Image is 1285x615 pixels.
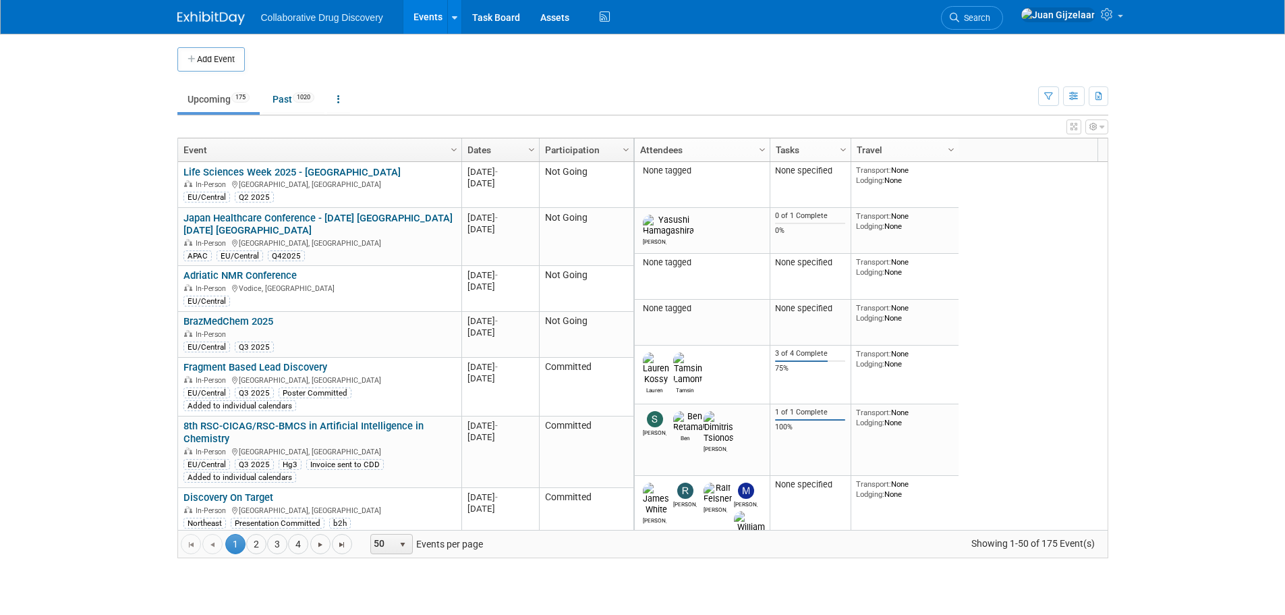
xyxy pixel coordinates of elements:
div: Q3 2025 [235,387,274,398]
div: [DATE] [467,223,533,235]
img: In-Person Event [184,239,192,246]
a: Column Settings [944,138,959,159]
div: [DATE] [467,269,533,281]
div: Hg3 [279,459,302,470]
div: Tamsin Lamont [673,385,697,394]
a: Upcoming175 [177,86,260,112]
a: Attendees [640,138,761,161]
div: None tagged [639,257,764,268]
div: [GEOGRAPHIC_DATA], [GEOGRAPHIC_DATA] [183,446,455,457]
a: Life Sciences Week 2025 - [GEOGRAPHIC_DATA] [183,166,401,178]
img: In-Person Event [184,448,192,454]
span: Lodging: [856,176,884,185]
span: Go to the last page [337,539,347,550]
div: None None [856,303,953,323]
div: APAC [183,250,212,261]
div: Susana Tomasio [643,427,666,436]
div: EU/Central [183,387,230,398]
div: None None [856,408,953,427]
span: In-Person [196,284,230,293]
a: Adriatic NMR Conference [183,269,297,282]
div: 75% [775,364,845,373]
span: Lodging: [856,221,884,231]
a: Column Settings [619,138,633,159]
div: None None [856,349,953,369]
div: 3 of 4 Complete [775,349,845,358]
td: Committed [539,417,633,488]
img: Ryan Censullo [677,483,693,499]
div: None tagged [639,165,764,176]
span: In-Person [196,506,230,515]
div: [DATE] [467,503,533,514]
div: [DATE] [467,491,533,503]
div: 0% [775,226,845,236]
img: Yasushi Hamagashira [643,215,694,236]
img: Ralf Felsner [704,483,732,504]
a: Column Settings [755,138,770,159]
td: Not Going [539,312,633,358]
td: Committed [539,488,633,554]
div: Northeast [183,518,226,529]
a: Search [941,6,1003,30]
div: None tagged [639,303,764,314]
div: [DATE] [467,166,533,178]
span: 175 [231,92,250,103]
span: 50 [371,535,394,554]
a: 8th RSC-CICAG/RSC-BMCS in Artificial Intelligence in Chemistry [183,420,424,445]
div: None None [856,479,953,499]
div: Q42025 [268,250,305,261]
span: Column Settings [526,144,537,155]
a: Fragment Based Lead Discovery [183,361,327,373]
div: None specified [775,303,845,314]
span: Go to the previous page [207,539,218,550]
span: - [495,167,498,177]
div: None specified [775,479,845,490]
div: Added to individual calendars [183,400,296,411]
span: Transport: [856,349,891,358]
div: [DATE] [467,315,533,327]
span: Collaborative Drug Discovery [261,12,383,23]
span: Transport: [856,165,891,175]
span: In-Person [196,180,230,189]
div: Yasushi Hamagashira [643,236,666,245]
span: In-Person [196,239,230,248]
a: Past1020 [262,86,324,112]
a: Travel [857,138,950,161]
span: 1 [225,534,246,554]
div: Ryan Censullo [673,499,697,508]
span: In-Person [196,376,230,385]
div: Ralf Felsner [704,504,727,513]
span: In-Person [196,448,230,456]
div: None None [856,165,953,185]
span: In-Person [196,330,230,339]
img: In-Person Event [184,376,192,383]
div: EU/Central [183,192,230,203]
div: EU/Central [183,296,230,306]
a: Column Settings [836,138,851,159]
span: Lodging: [856,489,884,499]
span: Column Settings [449,144,459,155]
span: Column Settings [946,144,956,155]
span: Search [959,13,990,23]
span: Column Settings [757,144,768,155]
div: [DATE] [467,212,533,223]
div: None specified [775,165,845,176]
td: Not Going [539,162,633,208]
div: None None [856,257,953,277]
span: - [495,213,498,223]
span: Showing 1-50 of 175 Event(s) [959,534,1107,553]
div: 0 of 1 Complete [775,211,845,221]
a: 3 [267,534,287,554]
div: [GEOGRAPHIC_DATA], [GEOGRAPHIC_DATA] [183,178,455,190]
div: [DATE] [467,420,533,431]
td: Committed [539,358,633,417]
div: b2h [329,518,351,529]
a: 2 [246,534,266,554]
div: [DATE] [467,281,533,292]
div: Lauren Kossy [643,385,666,394]
img: Juan Gijzelaar [1021,7,1095,22]
div: Poster Committed [279,387,351,398]
span: - [495,270,498,280]
div: Q3 2025 [235,342,274,352]
a: Japan Healthcare Conference - [DATE] [GEOGRAPHIC_DATA] [DATE] [GEOGRAPHIC_DATA] [183,212,453,237]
